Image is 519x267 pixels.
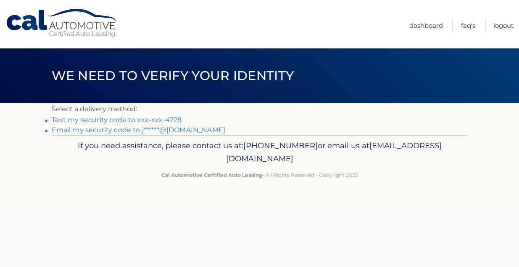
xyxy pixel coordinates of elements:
[57,171,462,179] p: - All Rights Reserved - Copyright 2025
[52,116,182,124] a: Text my security code to xxx-xxx-4728
[243,141,318,150] span: [PHONE_NUMBER]
[5,8,119,38] a: Cal Automotive
[52,68,294,83] span: We need to verify your identity
[57,139,462,166] p: If you need assistance, please contact us at: or email us at
[461,19,475,32] a: FAQ's
[409,19,443,32] a: Dashboard
[493,19,514,32] a: Logout
[161,172,262,178] strong: Cal Automotive Certified Auto Leasing
[52,103,468,115] p: Select a delivery method:
[52,126,226,134] a: Email my security code to j******@[DOMAIN_NAME]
